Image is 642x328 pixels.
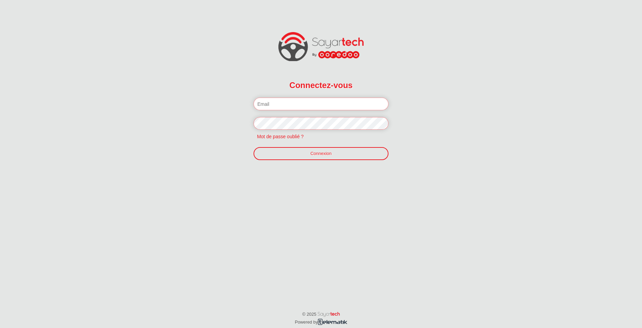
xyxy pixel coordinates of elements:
[254,76,388,94] h2: Connectez-vous
[318,312,340,317] img: word_sayartech.png
[318,319,347,325] img: telematik.png
[254,147,388,160] a: Connexion
[254,134,307,139] a: Mot de passe oublié ?
[273,304,369,326] p: © 2025 Powered by
[254,98,388,110] input: Email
